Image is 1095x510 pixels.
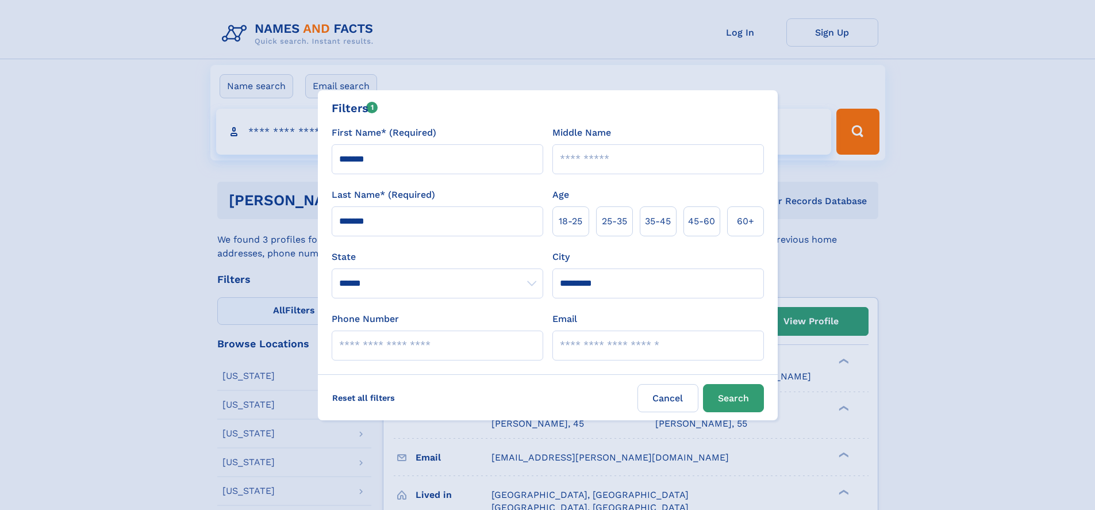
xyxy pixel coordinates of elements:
[332,99,378,117] div: Filters
[645,214,671,228] span: 35‑45
[559,214,582,228] span: 18‑25
[637,384,698,412] label: Cancel
[332,188,435,202] label: Last Name* (Required)
[552,312,577,326] label: Email
[552,126,611,140] label: Middle Name
[332,250,543,264] label: State
[602,214,627,228] span: 25‑35
[325,384,402,412] label: Reset all filters
[703,384,764,412] button: Search
[688,214,715,228] span: 45‑60
[332,312,399,326] label: Phone Number
[332,126,436,140] label: First Name* (Required)
[552,250,570,264] label: City
[737,214,754,228] span: 60+
[552,188,569,202] label: Age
